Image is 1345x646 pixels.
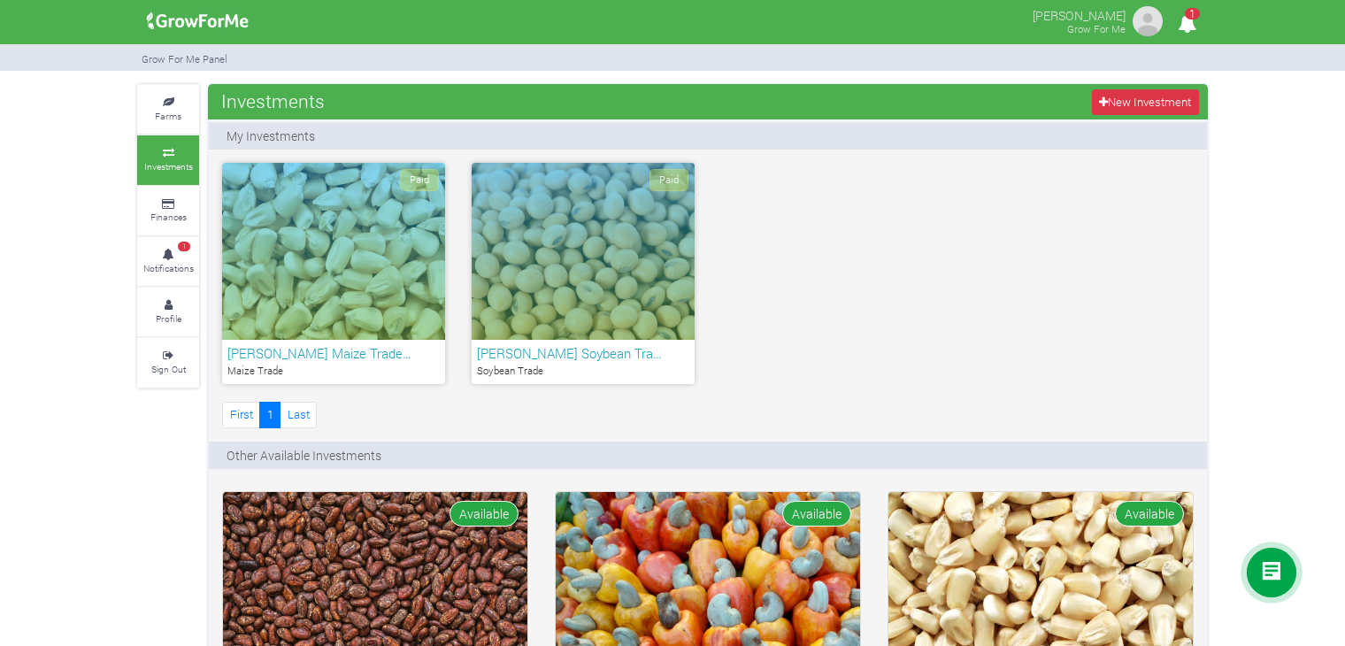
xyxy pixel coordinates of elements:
[222,163,445,384] a: Paid [PERSON_NAME] Maize Trade… Maize Trade
[137,135,199,184] a: Investments
[222,402,260,427] a: First
[156,312,181,325] small: Profile
[150,211,187,223] small: Finances
[649,169,688,191] span: Paid
[227,446,381,465] p: Other Available Investments
[142,52,227,65] small: Grow For Me Panel
[141,4,255,39] img: growforme image
[227,345,440,361] h6: [PERSON_NAME] Maize Trade…
[227,364,440,379] p: Maize Trade
[1115,501,1184,527] span: Available
[450,501,519,527] span: Available
[144,160,193,173] small: Investments
[1067,22,1126,35] small: Grow For Me
[782,501,851,527] span: Available
[259,402,281,427] a: 1
[222,402,317,427] nav: Page Navigation
[1033,4,1126,25] p: [PERSON_NAME]
[137,338,199,387] a: Sign Out
[155,110,181,122] small: Farms
[151,363,186,375] small: Sign Out
[1092,89,1199,115] a: New Investment
[477,345,689,361] h6: [PERSON_NAME] Soybean Tra…
[1185,8,1200,19] span: 1
[143,262,194,274] small: Notifications
[137,85,199,134] a: Farms
[227,127,315,145] p: My Investments
[137,288,199,336] a: Profile
[137,237,199,286] a: 1 Notifications
[1130,4,1165,39] img: growforme image
[280,402,317,427] a: Last
[137,187,199,235] a: Finances
[400,169,439,191] span: Paid
[472,163,695,384] a: Paid [PERSON_NAME] Soybean Tra… Soybean Trade
[178,242,190,252] span: 1
[1170,17,1204,34] a: 1
[1170,4,1204,43] i: Notifications
[477,364,689,379] p: Soybean Trade
[217,83,329,119] span: Investments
